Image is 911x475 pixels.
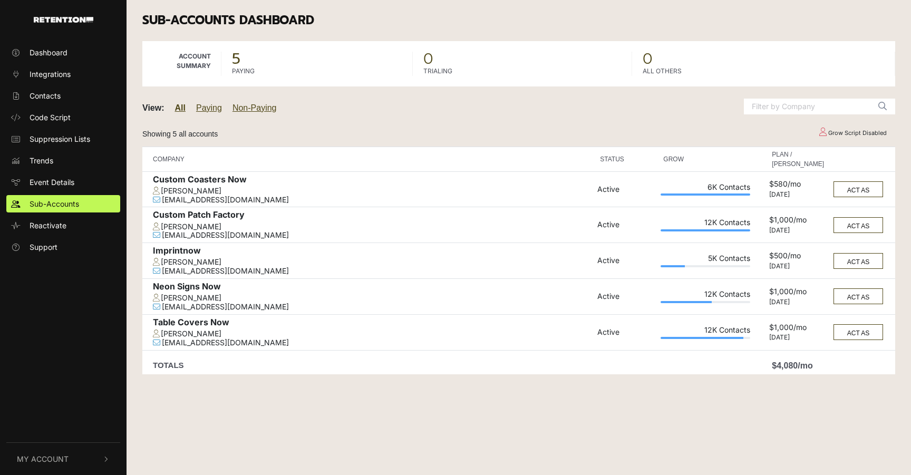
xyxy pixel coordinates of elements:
div: [PERSON_NAME] [153,329,592,338]
div: [PERSON_NAME] [153,258,592,267]
a: Reactivate [6,217,120,234]
th: GROW [658,147,753,171]
span: 0 [423,52,622,66]
div: 5K Contacts [661,254,750,265]
div: $1,000/mo [769,216,827,227]
button: My Account [6,443,120,475]
div: Plan Usage: 100% [661,229,750,231]
div: [EMAIL_ADDRESS][DOMAIN_NAME] [153,267,592,276]
td: Grow Script Disabled [809,124,895,142]
a: Dashboard [6,44,120,61]
span: Trends [30,155,53,166]
a: Support [6,238,120,256]
div: $1,000/mo [769,287,827,298]
div: [DATE] [769,191,827,198]
div: [PERSON_NAME] [153,294,592,303]
div: [DATE] [769,263,827,270]
div: [DATE] [769,334,827,341]
strong: $4,080/mo [772,361,812,370]
span: Integrations [30,69,71,80]
button: ACT AS [834,324,883,340]
td: Active [595,171,658,207]
label: ALL OTHERS [643,66,682,76]
div: Neon Signs Now [153,282,592,294]
a: Sub-Accounts [6,195,120,212]
button: ACT AS [834,217,883,233]
button: ACT AS [834,181,883,197]
h3: Sub-accounts Dashboard [142,13,895,28]
a: All [175,103,186,112]
span: Event Details [30,177,74,188]
td: Account Summary [142,41,221,86]
div: $500/mo [769,251,827,263]
div: [EMAIL_ADDRESS][DOMAIN_NAME] [153,231,592,240]
strong: 5 [232,47,240,70]
span: Dashboard [30,47,67,58]
a: Code Script [6,109,120,126]
strong: View: [142,103,164,112]
div: [DATE] [769,298,827,306]
input: Filter by Company [744,99,870,114]
div: [EMAIL_ADDRESS][DOMAIN_NAME] [153,196,592,205]
a: Integrations [6,65,120,83]
div: 12K Contacts [661,218,750,229]
div: Plan Usage: 92% [661,337,750,339]
span: Contacts [30,90,61,101]
span: Support [30,241,57,253]
div: 12K Contacts [661,326,750,337]
td: Active [595,243,658,279]
div: [EMAIL_ADDRESS][DOMAIN_NAME] [153,303,592,312]
span: Suppression Lists [30,133,90,144]
span: Sub-Accounts [30,198,79,209]
th: COMPANY [142,147,595,171]
span: Reactivate [30,220,66,231]
td: Active [595,207,658,243]
span: My Account [17,453,69,464]
small: Showing 5 all accounts [142,130,218,138]
a: Event Details [6,173,120,191]
div: Plan Usage: 57% [661,301,750,303]
span: 0 [643,52,885,66]
img: Retention.com [34,17,93,23]
div: [PERSON_NAME] [153,222,592,231]
a: Non-Paying [232,103,277,112]
div: [PERSON_NAME] [153,187,592,196]
label: PAYING [232,66,255,76]
button: ACT AS [834,288,883,304]
div: $1,000/mo [769,323,827,334]
div: [DATE] [769,227,827,234]
div: [EMAIL_ADDRESS][DOMAIN_NAME] [153,338,592,347]
th: STATUS [595,147,658,171]
div: 12K Contacts [661,290,750,301]
div: Custom Coasters Now [153,175,592,187]
td: Active [595,314,658,350]
td: Active [595,278,658,314]
div: Table Covers Now [153,317,592,329]
div: Plan Usage: 100% [661,193,750,196]
div: $580/mo [769,180,827,191]
div: Plan Usage: 27% [661,265,750,267]
div: Imprintnow [153,246,592,258]
button: ACT AS [834,253,883,269]
a: Paying [196,103,222,112]
span: Code Script [30,112,71,123]
td: TOTALS [142,350,595,374]
div: 6K Contacts [661,183,750,194]
th: PLAN / [PERSON_NAME] [767,147,829,171]
div: Custom Patch Factory [153,210,592,222]
a: Suppression Lists [6,130,120,148]
a: Trends [6,152,120,169]
a: Contacts [6,87,120,104]
label: TRIALING [423,66,452,76]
